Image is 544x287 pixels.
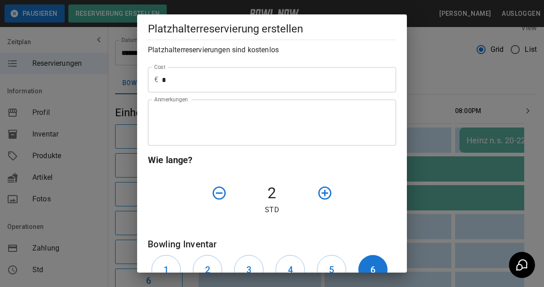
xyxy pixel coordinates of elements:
[148,44,396,56] h6: Platzhalterreservierungen sind kostenlos
[148,153,396,167] h6: Wie lange?
[231,184,313,203] h4: 2
[164,263,169,277] h6: 1
[148,22,396,36] h5: Platzhalterreservierung erstellen
[329,263,334,277] h6: 5
[148,205,396,215] p: Std
[370,263,375,277] h6: 6
[205,263,210,277] h6: 2
[276,255,305,284] button: 4
[317,255,346,284] button: 5
[193,255,222,284] button: 2
[246,263,251,277] h6: 3
[154,74,158,85] p: €
[234,255,263,284] button: 3
[148,237,396,251] h6: Bowling Inventar
[152,255,181,284] button: 1
[358,255,388,284] button: 6
[288,263,293,277] h6: 4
